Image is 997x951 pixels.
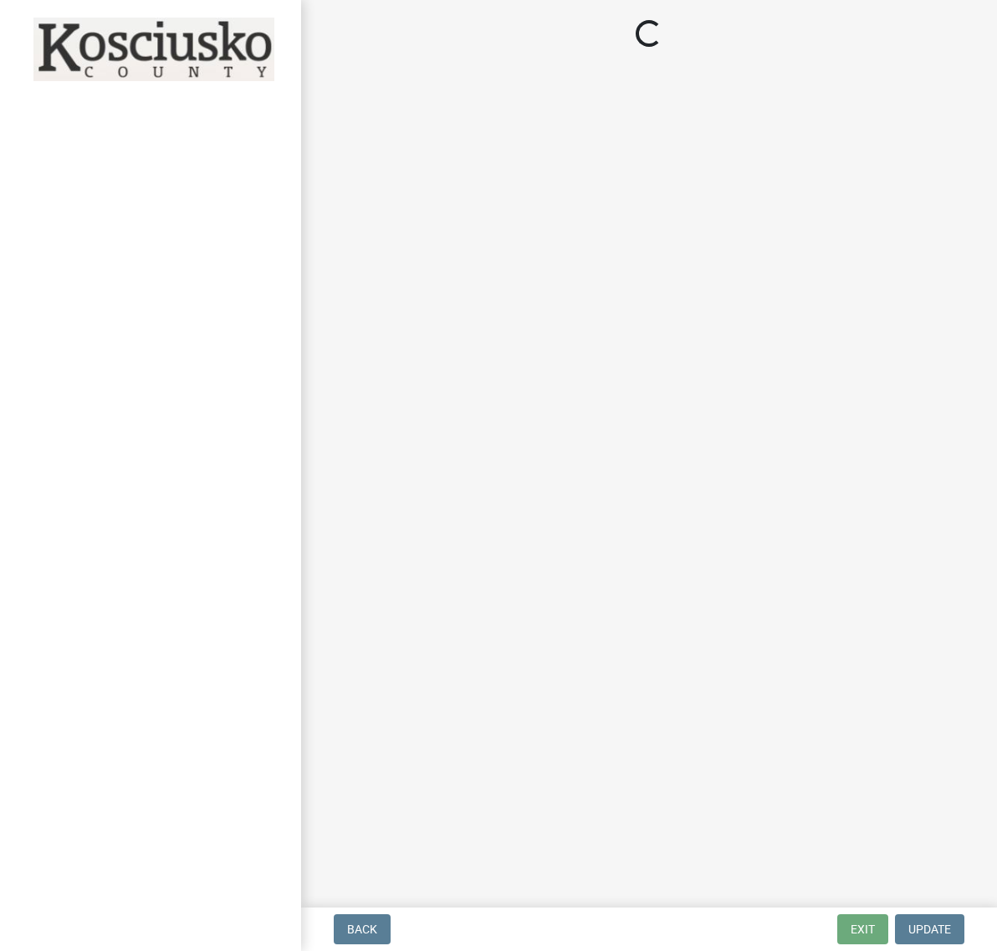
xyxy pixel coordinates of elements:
img: Kosciusko County, Indiana [33,18,274,81]
button: Update [895,914,964,944]
span: Back [347,923,377,936]
button: Back [334,914,391,944]
button: Exit [837,914,888,944]
span: Update [908,923,951,936]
